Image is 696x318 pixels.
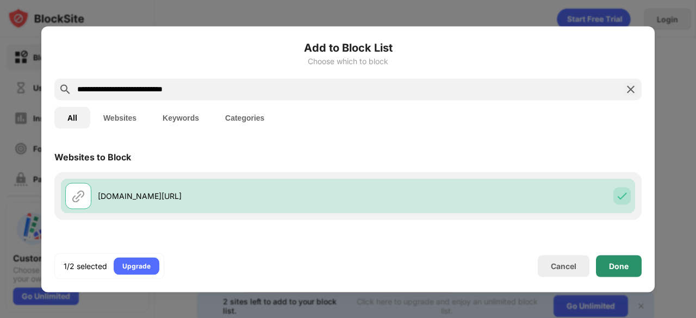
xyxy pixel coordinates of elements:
button: All [54,107,90,128]
h6: Add to Block List [54,39,642,55]
div: 1/2 selected [64,260,107,271]
button: Websites [90,107,150,128]
div: Websites to Block [54,151,131,162]
div: Done [609,261,629,270]
button: Categories [212,107,277,128]
img: search.svg [59,83,72,96]
img: url.svg [72,189,85,202]
div: [DOMAIN_NAME][URL] [98,190,348,202]
div: Choose which to block [54,57,642,65]
button: Keywords [150,107,212,128]
div: Upgrade [122,260,151,271]
div: Cancel [551,261,576,271]
img: search-close [624,83,637,96]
